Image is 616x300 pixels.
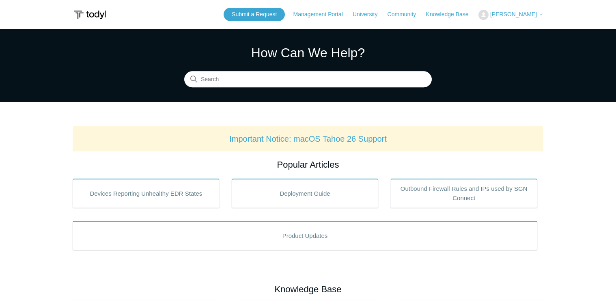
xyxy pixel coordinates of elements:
a: Community [388,10,424,19]
button: [PERSON_NAME] [478,10,543,20]
a: Deployment Guide [232,179,379,208]
img: Todyl Support Center Help Center home page [73,7,107,22]
a: Management Portal [293,10,351,19]
h2: Knowledge Base [73,283,543,296]
input: Search [184,71,432,88]
a: Outbound Firewall Rules and IPs used by SGN Connect [390,179,537,208]
a: Product Updates [73,221,537,250]
a: Important Notice: macOS Tahoe 26 Support [229,134,387,143]
span: [PERSON_NAME] [490,11,537,17]
h2: Popular Articles [73,158,543,171]
a: Submit a Request [224,8,285,21]
a: Knowledge Base [426,10,477,19]
a: Devices Reporting Unhealthy EDR States [73,179,220,208]
h1: How Can We Help? [184,43,432,63]
a: University [353,10,386,19]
